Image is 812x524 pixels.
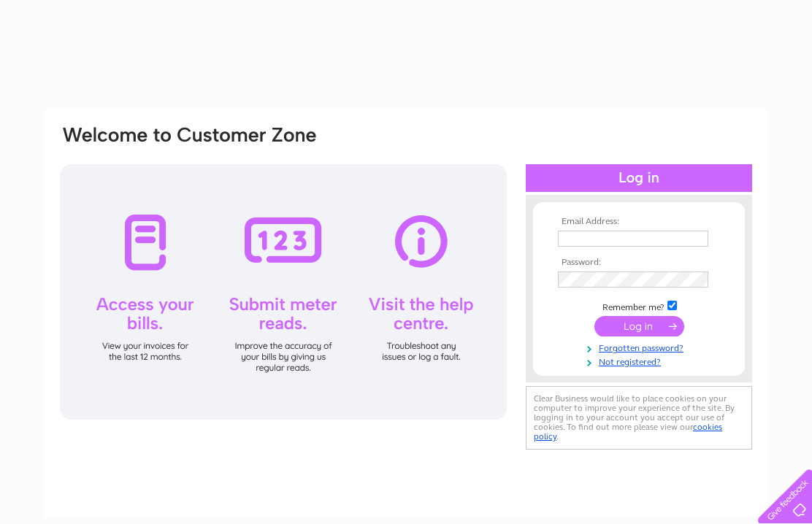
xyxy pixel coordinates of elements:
a: cookies policy [534,422,722,442]
th: Password: [554,258,724,268]
a: Forgotten password? [558,340,724,354]
input: Submit [594,316,684,336]
th: Email Address: [554,217,724,227]
div: Clear Business would like to place cookies on your computer to improve your experience of the sit... [526,386,752,450]
td: Remember me? [554,298,724,313]
a: Not registered? [558,354,724,368]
